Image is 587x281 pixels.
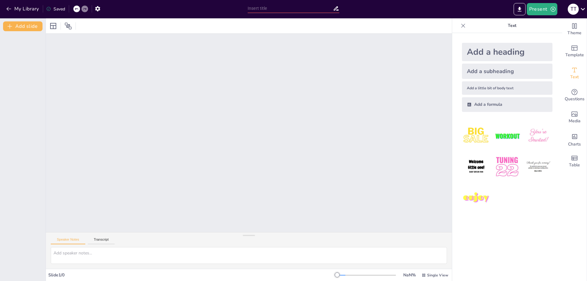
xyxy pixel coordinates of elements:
div: Add text boxes [562,62,587,84]
span: Position [65,22,72,30]
span: Charts [568,141,581,148]
div: Add a table [562,150,587,172]
div: Add a heading [462,43,552,61]
div: Slide 1 / 0 [48,272,337,278]
div: Add images, graphics, shapes or video [562,106,587,128]
button: Export to PowerPoint [514,3,526,15]
span: Questions [565,96,585,102]
span: Media [569,118,581,124]
input: Insert title [248,4,333,13]
div: Change the overall theme [562,18,587,40]
img: 1.jpeg [462,122,490,150]
button: My Library [5,4,42,14]
div: Get real-time input from your audience [562,84,587,106]
div: Layout [48,21,58,31]
img: 2.jpeg [493,122,521,150]
div: Add a subheading [462,64,552,79]
span: Theme [567,30,581,36]
div: T T [568,4,579,15]
button: T T [568,3,579,15]
img: 6.jpeg [524,153,552,181]
div: NaN % [402,272,417,278]
div: Add a little bit of body text [462,81,552,95]
span: Single View [427,273,448,278]
button: Speaker Notes [51,238,85,244]
span: Template [565,52,584,58]
img: 7.jpeg [462,184,490,212]
span: Text [570,74,579,80]
button: Add slide [3,21,42,31]
div: Add a formula [462,97,552,112]
div: Add charts and graphs [562,128,587,150]
button: Transcript [88,238,115,244]
img: 4.jpeg [462,153,490,181]
span: Table [569,162,580,168]
div: Add ready made slides [562,40,587,62]
p: Text [468,18,556,33]
div: Saved [46,6,65,12]
button: Present [527,3,557,15]
img: 3.jpeg [524,122,552,150]
img: 5.jpeg [493,153,521,181]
